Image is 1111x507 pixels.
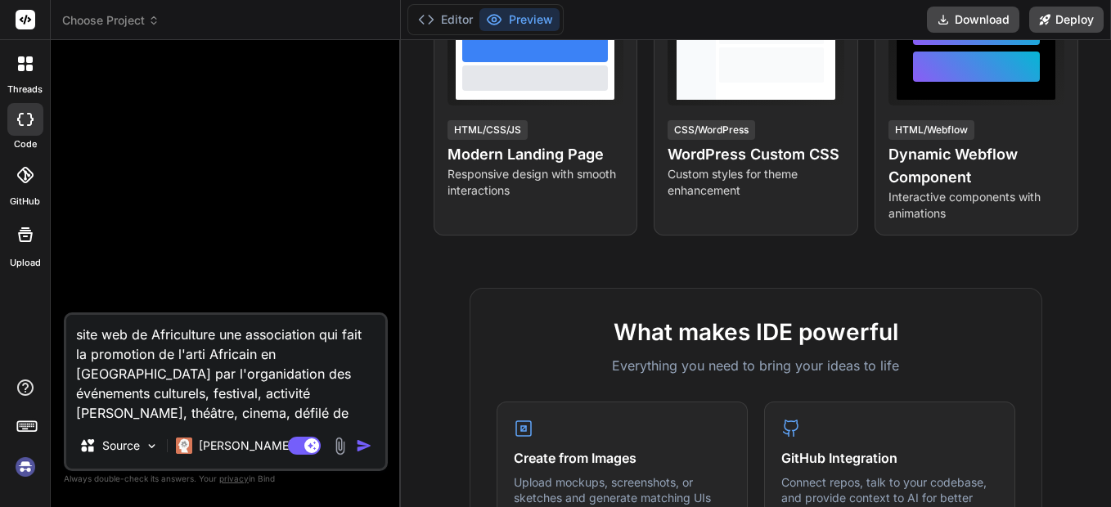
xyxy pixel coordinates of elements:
p: [PERSON_NAME] 4 S.. [199,437,321,454]
h4: Dynamic Webflow Component [888,143,1064,189]
p: Interactive components with animations [888,189,1064,222]
button: Deploy [1029,7,1104,33]
img: Pick Models [145,439,159,453]
h4: Create from Images [514,448,731,468]
span: privacy [219,473,249,483]
h4: Modern Landing Page [448,143,623,166]
img: icon [356,437,372,454]
p: Everything you need to bring your ideas to life [497,356,1015,375]
span: Choose Project [62,12,160,29]
h2: What makes IDE powerful [497,315,1015,349]
p: Always double-check its answers. Your in Bind [64,471,388,487]
p: Source [102,437,140,454]
p: Responsive design with smooth interactions [448,166,623,199]
label: threads [7,83,43,96]
label: GitHub [10,195,40,209]
label: code [14,137,37,151]
div: HTML/Webflow [888,120,974,140]
img: signin [11,453,39,481]
h4: WordPress Custom CSS [668,143,843,166]
button: Preview [479,8,560,31]
label: Upload [10,256,41,270]
textarea: site web de Africulture une association qui fait la promotion de l'arti Africain en [GEOGRAPHIC_D... [66,315,385,423]
div: CSS/WordPress [668,120,755,140]
button: Download [927,7,1019,33]
h4: GitHub Integration [781,448,998,468]
div: HTML/CSS/JS [448,120,528,140]
img: Claude 4 Sonnet [176,437,192,454]
img: attachment [331,437,349,455]
button: Editor [412,8,479,31]
p: Custom styles for theme enhancement [668,166,843,199]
